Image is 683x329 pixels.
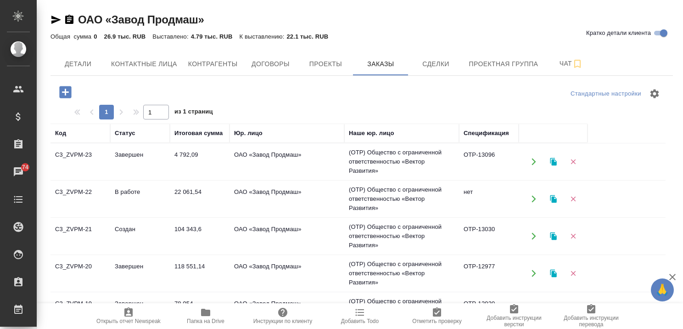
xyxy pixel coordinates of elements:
td: OTP-12920 [459,295,519,327]
div: Статус [115,129,135,138]
td: OTP-13030 [459,220,519,252]
button: Открыть [524,190,543,209]
td: Завершен [110,295,170,327]
span: Проектная группа [469,58,538,70]
td: Завершен [110,257,170,289]
span: Инструкции по клиенту [253,318,313,324]
p: 4.79 тыс. RUB [191,33,240,40]
span: из 1 страниц [174,106,213,119]
button: Удалить [564,301,582,320]
td: нет [459,183,519,215]
div: Спецификация [464,129,509,138]
button: Клонировать [544,227,563,246]
span: Папка на Drive [187,318,224,324]
p: К выставлению: [240,33,287,40]
span: Договоры [248,58,292,70]
td: 118 551,14 [170,257,230,289]
td: ОАО «Завод Продмаш» [230,146,344,178]
span: Контрагенты [188,58,238,70]
td: (OTP) Общество с ограниченной ответственностью «Вектор Развития» [344,218,459,255]
p: 22.1 тыс. RUB [286,33,335,40]
span: Добавить инструкции верстки [481,315,547,328]
button: Инструкции по клиенту [244,303,321,329]
button: Открыть [524,264,543,283]
button: Клонировать [544,190,563,209]
p: 26.9 тыс. RUB [104,33,153,40]
td: 78 954 [170,295,230,327]
span: Контактные лица [111,58,177,70]
td: OTP-12977 [459,257,519,289]
td: (OTP) Общество с ограниченной ответственностью «Вектор Развития» [344,181,459,217]
svg: Подписаться [572,58,583,69]
a: 74 [2,160,34,183]
button: Удалить [564,190,582,209]
button: Открыть [524,301,543,320]
p: Общая сумма [50,33,94,40]
td: (OTP) Общество с ограниченной ответственностью «Вектор Развития» [344,143,459,180]
td: C3_ZVPM-22 [50,183,110,215]
button: Скопировать ссылку [64,14,75,25]
button: Папка на Drive [167,303,244,329]
button: Добавить инструкции перевода [553,303,630,329]
td: В работе [110,183,170,215]
div: Код [55,129,66,138]
td: ОАО «Завод Продмаш» [230,220,344,252]
button: Удалить [564,153,582,171]
td: ОАО «Завод Продмаш» [230,295,344,327]
td: 4 792,09 [170,146,230,178]
button: Удалить [564,264,582,283]
span: Проекты [303,58,347,70]
span: Добавить инструкции перевода [558,315,624,328]
button: Открыть [524,153,543,171]
td: OTP-13096 [459,146,519,178]
button: Добавить проект [53,83,78,102]
div: Юр. лицо [234,129,263,138]
td: ОАО «Завод Продмаш» [230,257,344,289]
td: (OTP) Общество с ограниченной ответственностью «Вектор Развития» [344,255,459,292]
a: ОАО «Завод Продмаш» [78,13,204,26]
td: 104 343,6 [170,220,230,252]
div: split button [568,87,644,101]
span: Детали [56,58,100,70]
div: Наше юр. лицо [349,129,394,138]
button: Добавить инструкции верстки [476,303,553,329]
button: Добавить Todo [321,303,398,329]
div: Итоговая сумма [174,129,223,138]
td: C3_ZVPM-21 [50,220,110,252]
button: Клонировать [544,301,563,320]
span: Чат [549,58,593,69]
button: Клонировать [544,264,563,283]
td: C3_ZVPM-20 [50,257,110,289]
p: 0 [94,33,104,40]
button: Открыть отчет Newspeak [90,303,167,329]
span: Заказы [358,58,403,70]
span: Открыть отчет Newspeak [96,318,161,324]
button: Скопировать ссылку для ЯМессенджера [50,14,62,25]
button: Удалить [564,227,582,246]
span: Настроить таблицу [644,83,666,105]
button: Клонировать [544,153,563,171]
td: Завершен [110,146,170,178]
button: 🙏 [651,278,674,301]
span: Добавить Todo [341,318,379,324]
span: 74 [17,163,34,172]
td: Создан [110,220,170,252]
button: Открыть [524,227,543,246]
td: 22 061,54 [170,183,230,215]
span: 🙏 [655,280,670,300]
p: Выставлено: [152,33,190,40]
td: C3_ZVPM-23 [50,146,110,178]
td: C3_ZVPM-19 [50,295,110,327]
td: ОАО «Завод Продмаш» [230,183,344,215]
span: Кратко детали клиента [586,28,651,38]
td: (OTP) Общество с ограниченной ответственностью «Вектор Развития» [344,292,459,329]
button: Отметить проверку [398,303,476,329]
span: Сделки [414,58,458,70]
span: Отметить проверку [412,318,461,324]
